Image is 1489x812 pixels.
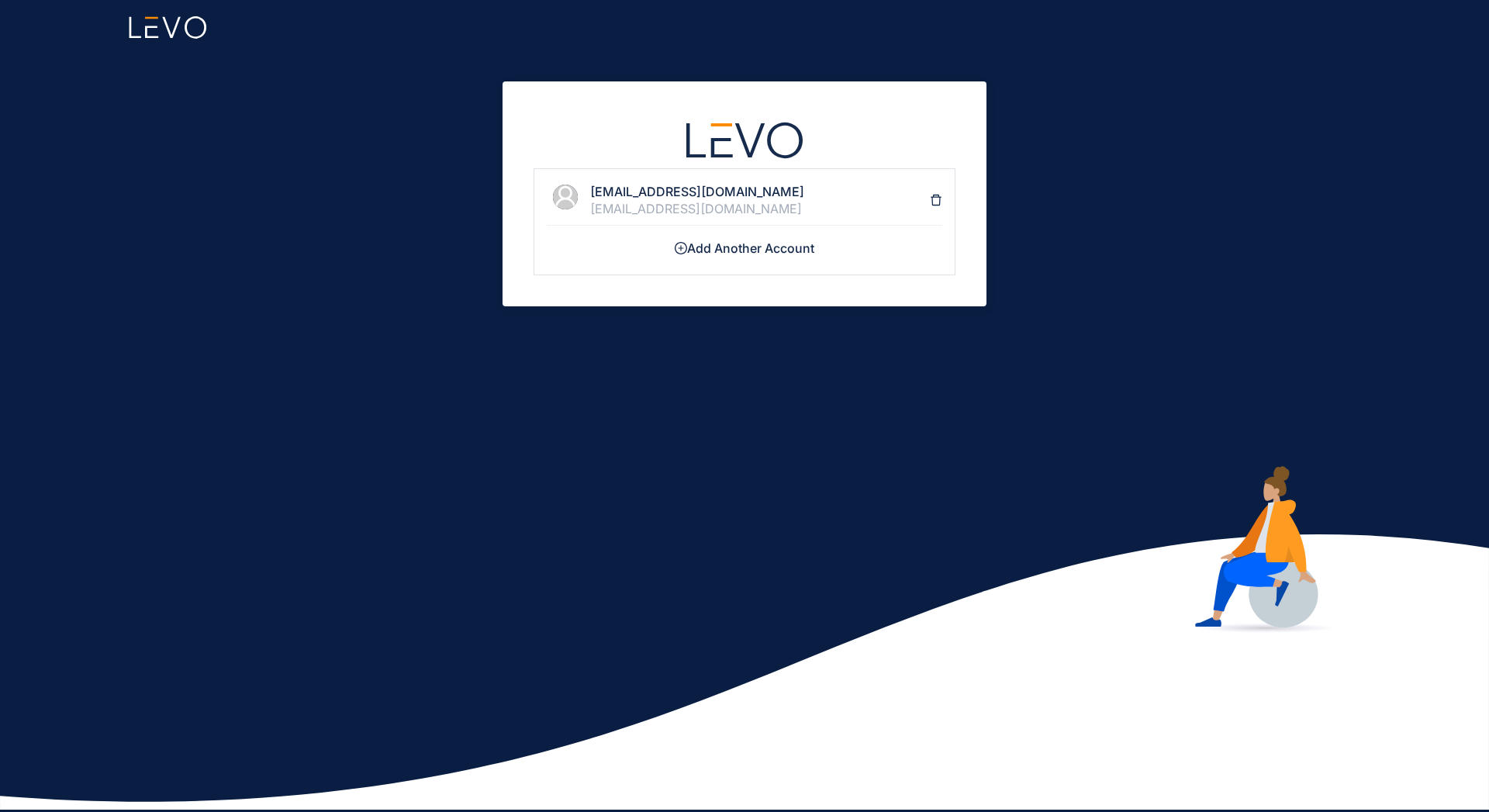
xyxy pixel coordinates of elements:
div: [EMAIL_ADDRESS][DOMAIN_NAME] [590,202,930,216]
span: delete [930,194,942,206]
h4: [EMAIL_ADDRESS][DOMAIN_NAME] [590,185,930,199]
span: user [553,185,578,209]
span: plus-circle [675,242,687,254]
h4: Add Another Account [547,241,942,255]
